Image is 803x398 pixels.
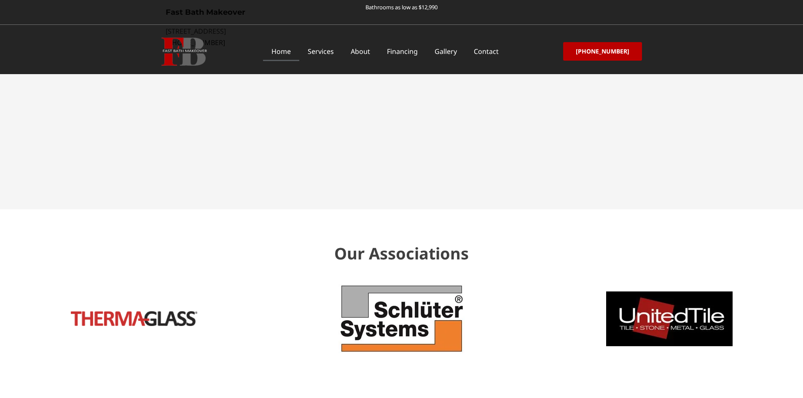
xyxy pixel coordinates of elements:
[338,284,465,353] img: schluter
[71,311,197,326] img: thermaglass
[465,42,507,61] a: Contact
[4,271,799,366] div: Image Carousel
[426,42,465,61] a: Gallery
[334,242,469,264] span: Our Associations
[272,284,531,353] div: 1 / 5
[299,42,342,61] a: Services
[263,42,299,61] a: Home
[576,48,629,54] span: [PHONE_NUMBER]
[563,42,642,61] a: [PHONE_NUMBER]
[4,311,263,326] div: 5 / 5
[540,291,799,346] div: 2 / 5
[379,42,426,61] a: Financing
[342,42,379,61] a: About
[161,37,207,66] img: Fast Bath Makeover icon
[606,291,733,346] img: united-tile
